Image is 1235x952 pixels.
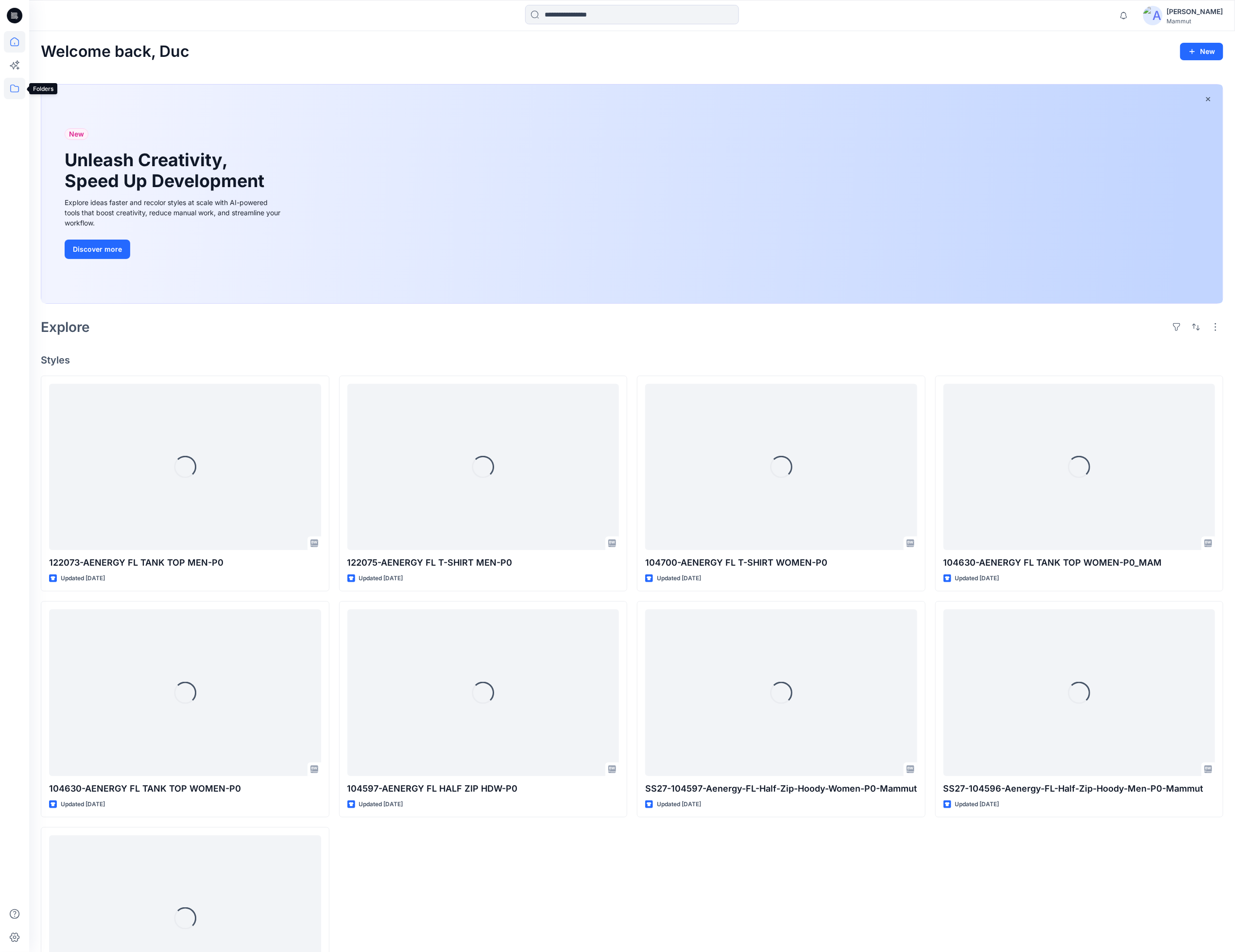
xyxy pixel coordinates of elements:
p: SS27-104597-Aenergy-FL-Half-Zip-Hoody-Women-P0-Mammut [645,782,917,796]
p: 122075-AENERGY FL T-SHIRT MEN-P0 [347,556,619,570]
p: 104700-AENERGY FL T-SHIRT WOMEN-P0 [645,556,917,570]
p: 104597-AENERGY FL HALF ZIP HDW-P0 [347,782,619,796]
p: 104630-AENERGY FL TANK TOP WOMEN-P0_MAM [943,556,1216,570]
p: Updated [DATE] [657,799,701,810]
p: Updated [DATE] [955,799,999,810]
div: [PERSON_NAME] [1166,6,1223,17]
p: 122073-AENERGY FL TANK TOP MEN-P0 [49,556,321,570]
span: New [69,128,84,140]
p: 104630-AENERGY FL TANK TOP WOMEN-P0 [49,782,321,796]
button: Discover more [65,240,130,259]
h1: Unleash Creativity, Speed Up Development [65,150,269,191]
p: Updated [DATE] [657,573,701,584]
div: Explore ideas faster and recolor styles at scale with AI-powered tools that boost creativity, red... [65,197,283,228]
a: Discover more [65,240,283,259]
p: Updated [DATE] [61,573,105,584]
p: Updated [DATE] [359,799,403,810]
p: Updated [DATE] [955,573,999,584]
p: Updated [DATE] [61,799,105,810]
button: New [1180,43,1223,60]
div: Mammut [1166,17,1223,25]
h2: Welcome back, Duc [41,43,189,61]
img: avatar [1143,6,1163,25]
h4: Styles [41,354,1223,366]
h2: Explore [41,319,90,335]
p: SS27-104596-Aenergy-FL-Half-Zip-Hoody-Men-P0-Mammut [943,782,1216,796]
p: Updated [DATE] [359,573,403,584]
